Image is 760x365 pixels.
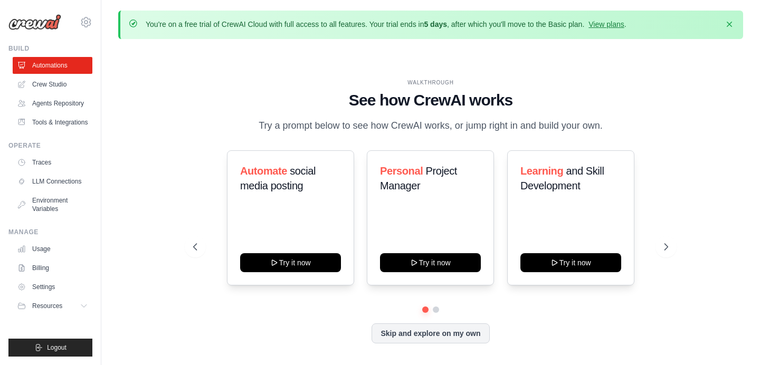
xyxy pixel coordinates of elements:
a: Environment Variables [13,192,92,217]
div: Build [8,44,92,53]
a: Traces [13,154,92,171]
div: Operate [8,141,92,150]
p: Try a prompt below to see how CrewAI works, or jump right in and build your own. [253,118,608,133]
h1: See how CrewAI works [193,91,668,110]
span: and Skill Development [520,165,604,191]
a: Usage [13,241,92,257]
a: Tools & Integrations [13,114,92,131]
strong: 5 days [424,20,447,28]
button: Try it now [380,253,481,272]
a: Crew Studio [13,76,92,93]
span: Learning [520,165,563,177]
a: Settings [13,278,92,295]
div: Manage [8,228,92,236]
img: Logo [8,14,61,30]
span: Automate [240,165,287,177]
button: Resources [13,297,92,314]
a: Automations [13,57,92,74]
span: Resources [32,302,62,310]
a: Agents Repository [13,95,92,112]
a: Billing [13,260,92,276]
span: Logout [47,343,66,352]
button: Try it now [520,253,621,272]
span: Personal [380,165,423,177]
div: WALKTHROUGH [193,79,668,87]
button: Logout [8,339,92,357]
button: Try it now [240,253,341,272]
a: LLM Connections [13,173,92,190]
button: Skip and explore on my own [372,323,489,343]
p: You're on a free trial of CrewAI Cloud with full access to all features. Your trial ends in , aft... [146,19,626,30]
a: View plans [588,20,624,28]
